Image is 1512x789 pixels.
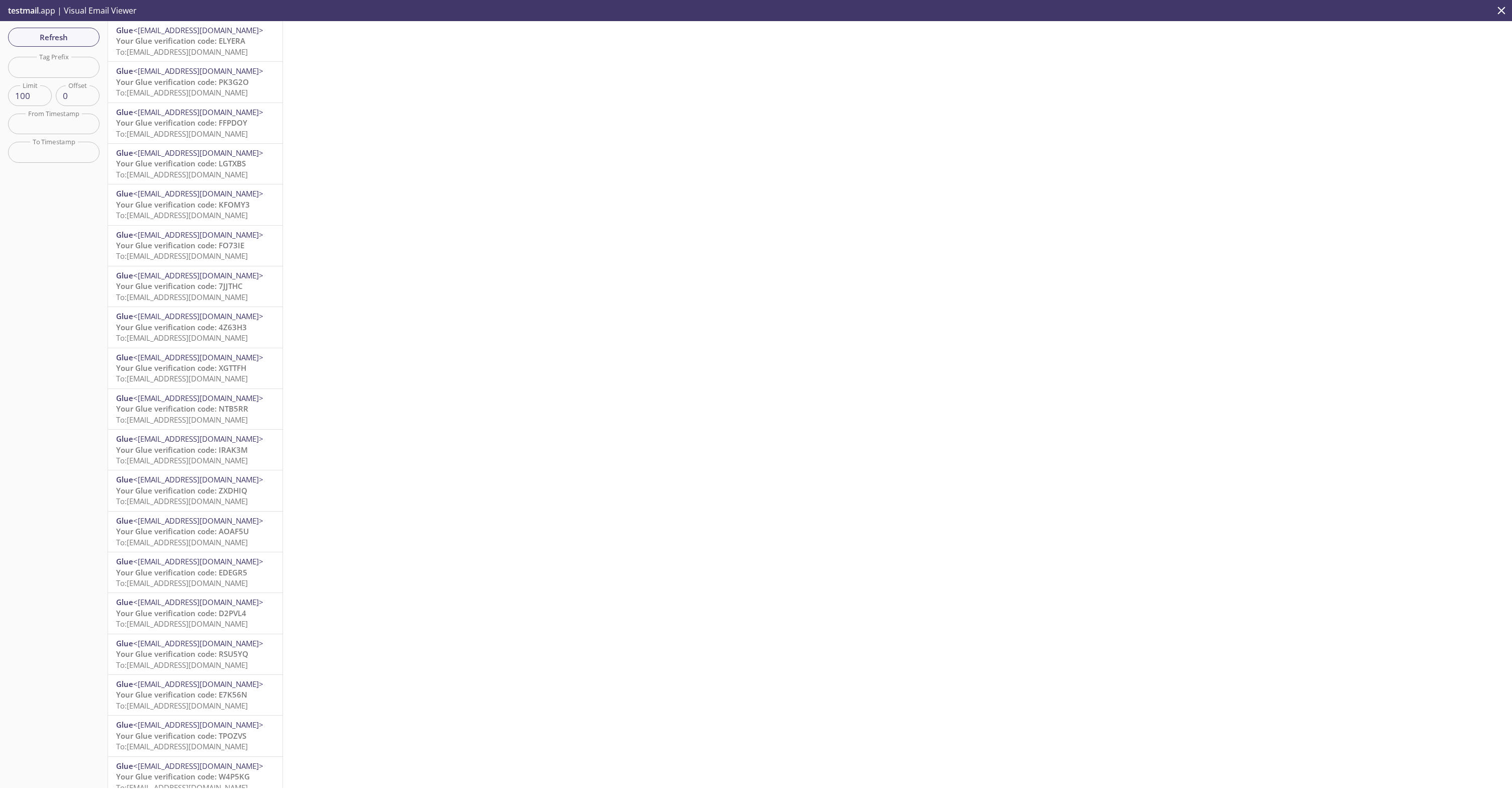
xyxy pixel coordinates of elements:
span: Glue [116,638,133,648]
span: <[EMAIL_ADDRESS][DOMAIN_NAME]> [133,474,263,484]
span: Your Glue verification code: FO73IE [116,240,244,250]
div: Glue<[EMAIL_ADDRESS][DOMAIN_NAME]>Your Glue verification code: RSU5YQTo:[EMAIL_ADDRESS][DOMAIN_NAME] [108,634,282,674]
div: Glue<[EMAIL_ADDRESS][DOMAIN_NAME]>Your Glue verification code: KFOMY3To:[EMAIL_ADDRESS][DOMAIN_NAME] [108,184,282,225]
span: Glue [116,597,133,607]
span: Your Glue verification code: E7K56N [116,689,247,700]
span: <[EMAIL_ADDRESS][DOMAIN_NAME]> [133,720,263,730]
span: Your Glue verification code: PK3G2O [116,77,249,87]
div: Glue<[EMAIL_ADDRESS][DOMAIN_NAME]>Your Glue verification code: XGTTFHTo:[EMAIL_ADDRESS][DOMAIN_NAME] [108,348,282,388]
span: Your Glue verification code: 4Z63H3 [116,322,247,332]
div: Glue<[EMAIL_ADDRESS][DOMAIN_NAME]>Your Glue verification code: LGTXBSTo:[EMAIL_ADDRESS][DOMAIN_NAME] [108,144,282,184]
span: To: [EMAIL_ADDRESS][DOMAIN_NAME] [116,537,248,547]
span: Glue [116,516,133,526]
span: Glue [116,25,133,35]
span: Your Glue verification code: RSU5YQ [116,649,248,659]
span: Your Glue verification code: XGTTFH [116,363,246,373]
span: Your Glue verification code: IRAK3M [116,445,248,455]
span: To: [EMAIL_ADDRESS][DOMAIN_NAME] [116,578,248,588]
span: <[EMAIL_ADDRESS][DOMAIN_NAME]> [133,107,263,117]
span: Your Glue verification code: LGTXBS [116,158,246,168]
span: Glue [116,107,133,117]
span: Your Glue verification code: NTB5RR [116,404,248,414]
span: To: [EMAIL_ADDRESS][DOMAIN_NAME] [116,251,248,261]
span: To: [EMAIL_ADDRESS][DOMAIN_NAME] [116,741,248,751]
span: <[EMAIL_ADDRESS][DOMAIN_NAME]> [133,188,263,199]
span: Glue [116,188,133,199]
span: <[EMAIL_ADDRESS][DOMAIN_NAME]> [133,434,263,444]
span: Your Glue verification code: EDEGR5 [116,567,247,577]
span: To: [EMAIL_ADDRESS][DOMAIN_NAME] [116,619,248,629]
span: Glue [116,66,133,76]
div: Glue<[EMAIL_ADDRESS][DOMAIN_NAME]>Your Glue verification code: E7K56NTo:[EMAIL_ADDRESS][DOMAIN_NAME] [108,675,282,715]
div: Glue<[EMAIL_ADDRESS][DOMAIN_NAME]>Your Glue verification code: ELYERATo:[EMAIL_ADDRESS][DOMAIN_NAME] [108,21,282,61]
span: To: [EMAIL_ADDRESS][DOMAIN_NAME] [116,129,248,139]
span: Glue [116,556,133,566]
span: Refresh [16,31,91,44]
div: Glue<[EMAIL_ADDRESS][DOMAIN_NAME]>Your Glue verification code: TPOZVSTo:[EMAIL_ADDRESS][DOMAIN_NAME] [108,716,282,756]
div: Glue<[EMAIL_ADDRESS][DOMAIN_NAME]>Your Glue verification code: 7JJTHCTo:[EMAIL_ADDRESS][DOMAIN_NAME] [108,266,282,307]
span: Glue [116,720,133,730]
span: Your Glue verification code: AOAF5U [116,526,249,536]
span: Your Glue verification code: FFPDOY [116,118,247,128]
div: Glue<[EMAIL_ADDRESS][DOMAIN_NAME]>Your Glue verification code: IRAK3MTo:[EMAIL_ADDRESS][DOMAIN_NAME] [108,430,282,470]
span: <[EMAIL_ADDRESS][DOMAIN_NAME]> [133,148,263,158]
span: To: [EMAIL_ADDRESS][DOMAIN_NAME] [116,373,248,383]
button: Refresh [8,28,100,47]
span: <[EMAIL_ADDRESS][DOMAIN_NAME]> [133,638,263,648]
span: Glue [116,311,133,321]
span: To: [EMAIL_ADDRESS][DOMAIN_NAME] [116,47,248,57]
span: Your Glue verification code: ELYERA [116,36,245,46]
span: To: [EMAIL_ADDRESS][DOMAIN_NAME] [116,701,248,711]
span: To: [EMAIL_ADDRESS][DOMAIN_NAME] [116,169,248,179]
span: Glue [116,352,133,362]
span: <[EMAIL_ADDRESS][DOMAIN_NAME]> [133,761,263,771]
span: Glue [116,761,133,771]
span: To: [EMAIL_ADDRESS][DOMAIN_NAME] [116,87,248,97]
span: To: [EMAIL_ADDRESS][DOMAIN_NAME] [116,660,248,670]
span: Glue [116,679,133,689]
div: Glue<[EMAIL_ADDRESS][DOMAIN_NAME]>Your Glue verification code: FO73IETo:[EMAIL_ADDRESS][DOMAIN_NAME] [108,226,282,266]
div: Glue<[EMAIL_ADDRESS][DOMAIN_NAME]>Your Glue verification code: FFPDOYTo:[EMAIL_ADDRESS][DOMAIN_NAME] [108,103,282,143]
div: Glue<[EMAIL_ADDRESS][DOMAIN_NAME]>Your Glue verification code: D2PVL4To:[EMAIL_ADDRESS][DOMAIN_NAME] [108,593,282,633]
span: Glue [116,434,133,444]
span: To: [EMAIL_ADDRESS][DOMAIN_NAME] [116,415,248,425]
span: testmail [8,5,39,16]
span: <[EMAIL_ADDRESS][DOMAIN_NAME]> [133,230,263,240]
span: <[EMAIL_ADDRESS][DOMAIN_NAME]> [133,25,263,35]
div: Glue<[EMAIL_ADDRESS][DOMAIN_NAME]>Your Glue verification code: AOAF5UTo:[EMAIL_ADDRESS][DOMAIN_NAME] [108,512,282,552]
span: Glue [116,230,133,240]
div: Glue<[EMAIL_ADDRESS][DOMAIN_NAME]>Your Glue verification code: 4Z63H3To:[EMAIL_ADDRESS][DOMAIN_NAME] [108,307,282,347]
span: <[EMAIL_ADDRESS][DOMAIN_NAME]> [133,352,263,362]
div: Glue<[EMAIL_ADDRESS][DOMAIN_NAME]>Your Glue verification code: NTB5RRTo:[EMAIL_ADDRESS][DOMAIN_NAME] [108,389,282,429]
span: To: [EMAIL_ADDRESS][DOMAIN_NAME] [116,333,248,343]
span: Glue [116,148,133,158]
div: Glue<[EMAIL_ADDRESS][DOMAIN_NAME]>Your Glue verification code: EDEGR5To:[EMAIL_ADDRESS][DOMAIN_NAME] [108,552,282,593]
span: To: [EMAIL_ADDRESS][DOMAIN_NAME] [116,210,248,220]
span: Your Glue verification code: TPOZVS [116,731,246,741]
span: To: [EMAIL_ADDRESS][DOMAIN_NAME] [116,455,248,465]
span: <[EMAIL_ADDRESS][DOMAIN_NAME]> [133,393,263,403]
span: Your Glue verification code: KFOMY3 [116,200,250,210]
span: Your Glue verification code: 7JJTHC [116,281,243,291]
span: Glue [116,393,133,403]
span: <[EMAIL_ADDRESS][DOMAIN_NAME]> [133,516,263,526]
span: To: [EMAIL_ADDRESS][DOMAIN_NAME] [116,496,248,506]
span: Glue [116,474,133,484]
span: <[EMAIL_ADDRESS][DOMAIN_NAME]> [133,597,263,607]
span: <[EMAIL_ADDRESS][DOMAIN_NAME]> [133,270,263,280]
span: Your Glue verification code: ZXDHIQ [116,485,247,496]
span: <[EMAIL_ADDRESS][DOMAIN_NAME]> [133,311,263,321]
div: Glue<[EMAIL_ADDRESS][DOMAIN_NAME]>Your Glue verification code: ZXDHIQTo:[EMAIL_ADDRESS][DOMAIN_NAME] [108,470,282,511]
div: Glue<[EMAIL_ADDRESS][DOMAIN_NAME]>Your Glue verification code: PK3G2OTo:[EMAIL_ADDRESS][DOMAIN_NAME] [108,62,282,102]
span: To: [EMAIL_ADDRESS][DOMAIN_NAME] [116,292,248,302]
span: <[EMAIL_ADDRESS][DOMAIN_NAME]> [133,679,263,689]
span: <[EMAIL_ADDRESS][DOMAIN_NAME]> [133,556,263,566]
span: <[EMAIL_ADDRESS][DOMAIN_NAME]> [133,66,263,76]
span: Your Glue verification code: W4P5KG [116,771,250,781]
span: Glue [116,270,133,280]
span: Your Glue verification code: D2PVL4 [116,608,246,618]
